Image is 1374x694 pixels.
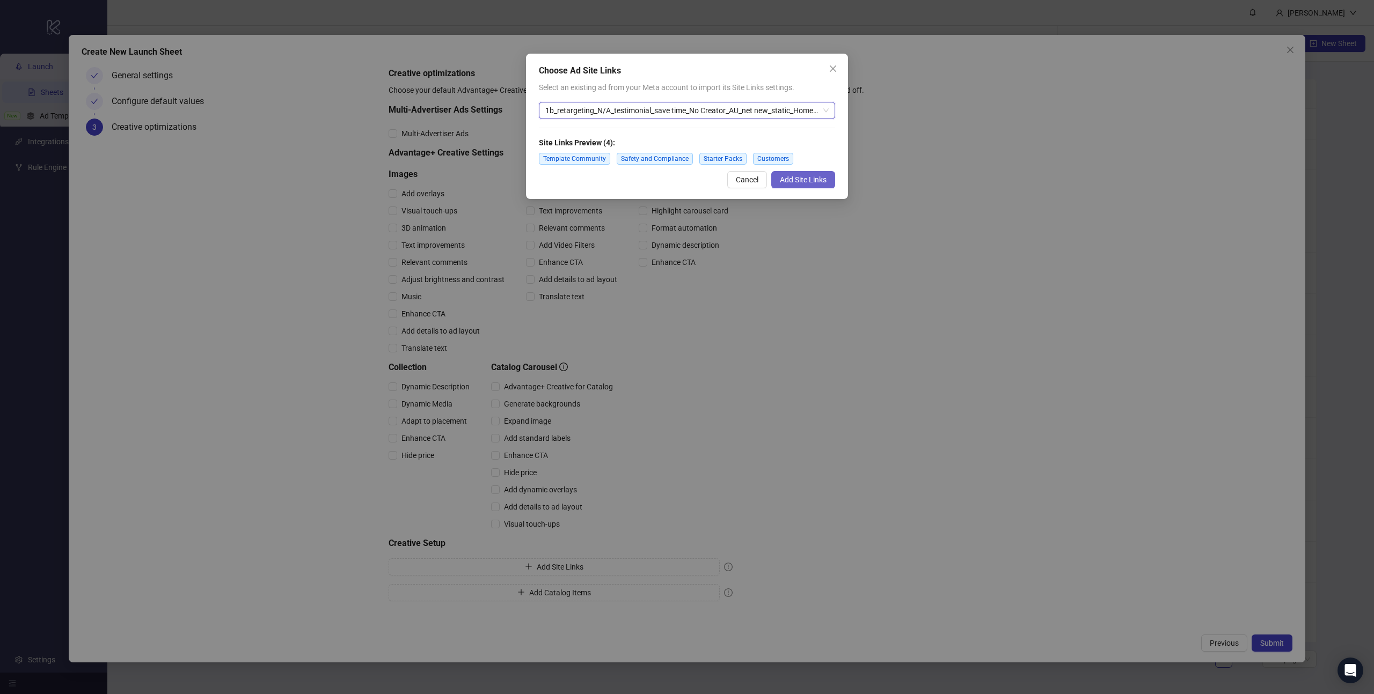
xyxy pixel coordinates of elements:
[539,64,835,77] div: Choose Ad Site Links
[1338,658,1363,683] div: Open Intercom Messenger
[539,83,794,92] span: Select an existing ad from your Meta account to import its Site Links settings.
[539,138,615,147] strong: Site Links Preview ( 4 ):
[736,175,758,184] span: Cancel
[824,60,842,77] button: Close
[545,102,829,119] span: 1b_retargeting_N/A_testimonial_save time_No Creator_AU_net new_static_Home_Learn More_jonathon
[771,171,835,188] button: Add Site Links
[780,175,827,184] span: Add Site Links
[539,153,610,165] span: Template Community
[617,153,693,165] span: Safety and Compliance
[753,153,793,165] span: Customers
[699,153,747,165] span: Starter Packs
[829,64,837,73] span: close
[727,171,767,188] button: Cancel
